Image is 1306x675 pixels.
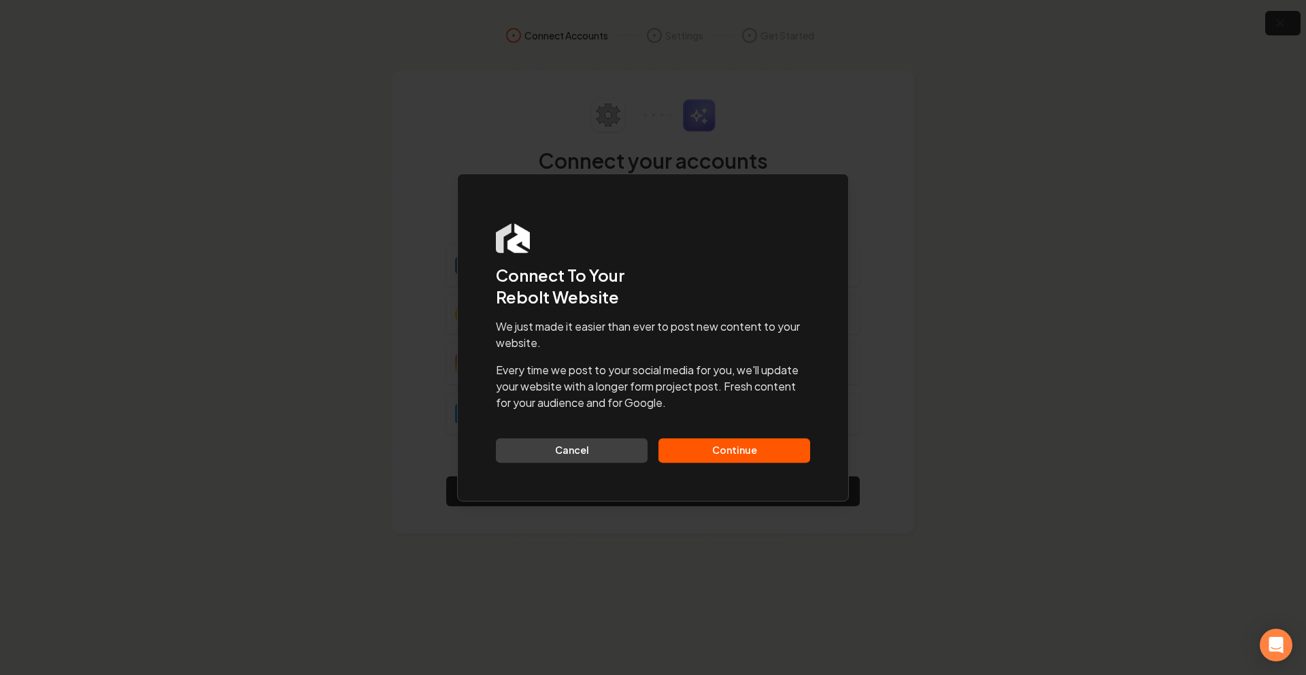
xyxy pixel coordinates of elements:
[496,362,810,411] p: Every time we post to your social media for you, we'll update your website with a longer form pro...
[496,264,810,308] h2: Connect To Your Rebolt Website
[496,318,810,351] p: We just made it easier than ever to post new content to your website.
[658,438,810,463] button: Continue
[496,223,530,253] img: Rebolt Logo
[496,438,648,463] button: Cancel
